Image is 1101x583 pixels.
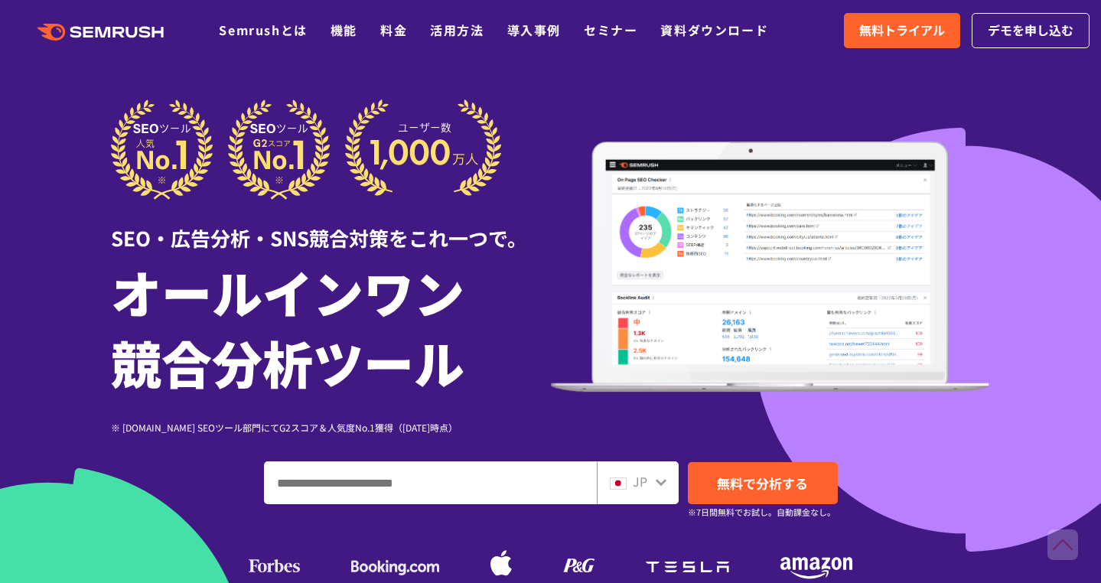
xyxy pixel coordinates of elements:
[972,13,1090,48] a: デモを申し込む
[660,21,768,39] a: 資料ダウンロード
[380,21,407,39] a: 料金
[988,21,1073,41] span: デモを申し込む
[584,21,637,39] a: セミナー
[111,256,551,397] h1: オールインワン 競合分析ツール
[844,13,960,48] a: 無料トライアル
[111,200,551,252] div: SEO・広告分析・SNS競合対策をこれ一つで。
[717,474,808,493] span: 無料で分析する
[331,21,357,39] a: 機能
[430,21,484,39] a: 活用方法
[859,21,945,41] span: 無料トライアル
[633,472,647,490] span: JP
[219,21,307,39] a: Semrushとは
[111,420,551,435] div: ※ [DOMAIN_NAME] SEOツール部門にてG2スコア＆人気度No.1獲得（[DATE]時点）
[688,505,836,519] small: ※7日間無料でお試し。自動課金なし。
[688,462,838,504] a: 無料で分析する
[507,21,561,39] a: 導入事例
[265,462,596,503] input: ドメイン、キーワードまたはURLを入力してください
